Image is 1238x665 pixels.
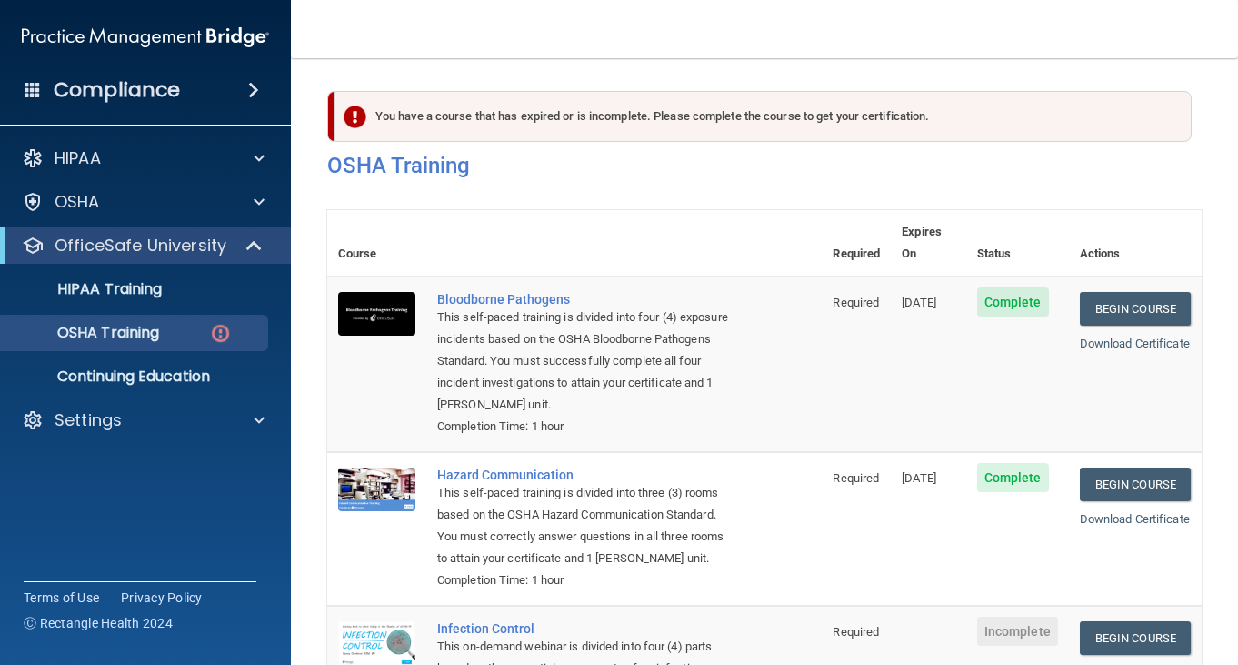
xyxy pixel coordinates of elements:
[22,409,265,431] a: Settings
[833,625,879,639] span: Required
[437,307,731,416] div: This self-paced training is divided into four (4) exposure incidents based on the OSHA Bloodborne...
[22,19,269,55] img: PMB logo
[1080,468,1191,501] a: Begin Course
[344,106,366,128] img: exclamation-circle-solid-danger.72ef9ffc.png
[833,471,879,485] span: Required
[12,324,159,342] p: OSHA Training
[55,147,101,169] p: HIPAA
[902,296,936,309] span: [DATE]
[22,191,265,213] a: OSHA
[1069,210,1202,277] th: Actions
[55,191,100,213] p: OSHA
[22,147,265,169] a: HIPAA
[891,210,966,277] th: Expires On
[1080,621,1191,655] a: Begin Course
[55,409,122,431] p: Settings
[437,621,731,636] a: Infection Control
[54,77,180,103] h4: Compliance
[977,287,1049,317] span: Complete
[12,368,260,386] p: Continuing Education
[55,235,226,257] p: OfficeSafe University
[966,210,1069,277] th: Status
[334,91,1192,142] div: You have a course that has expired or is incomplete. Please complete the course to get your certi...
[121,589,203,607] a: Privacy Policy
[437,569,731,591] div: Completion Time: 1 hour
[24,589,99,607] a: Terms of Use
[437,468,731,482] a: Hazard Communication
[24,614,173,632] span: Ⓒ Rectangle Health 2024
[437,482,731,569] div: This self-paced training is divided into three (3) rooms based on the OSHA Hazard Communication S...
[902,471,936,485] span: [DATE]
[437,416,731,438] div: Completion Time: 1 hour
[437,292,731,307] a: Bloodborne Pathogens
[833,296,879,309] span: Required
[327,153,1202,178] h4: OSHA Training
[12,280,162,298] p: HIPAA Training
[22,235,264,257] a: OfficeSafe University
[327,210,426,277] th: Course
[977,617,1058,646] span: Incomplete
[1080,512,1190,526] a: Download Certificate
[822,210,891,277] th: Required
[1080,337,1190,350] a: Download Certificate
[1080,292,1191,326] a: Begin Course
[977,463,1049,492] span: Complete
[209,322,232,345] img: danger-circle.6113f641.png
